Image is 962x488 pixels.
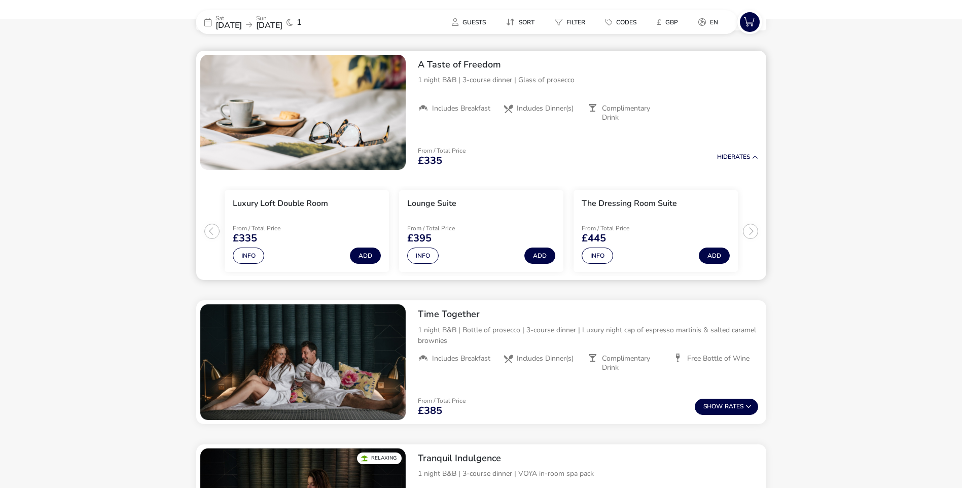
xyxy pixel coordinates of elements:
span: £445 [582,233,606,243]
button: £GBP [649,15,686,29]
button: Add [699,248,730,264]
span: Show [703,403,725,410]
button: en [690,15,726,29]
span: £395 [407,233,432,243]
span: Filter [566,18,585,26]
span: Includes Breakfast [432,104,490,113]
span: £385 [418,406,442,416]
div: A Taste of Freedom1 night B&B | 3-course dinner | Glass of proseccoIncludes BreakfastIncludes Din... [410,51,766,131]
p: Sat [216,15,242,21]
p: 1 night B&B | 3-course dinner | Glass of prosecco [418,75,758,85]
span: Includes Breakfast [432,354,490,363]
naf-pibe-menu-bar-item: Filter [547,15,597,29]
span: Hide [717,153,731,161]
h2: Tranquil Indulgence [418,452,758,464]
span: £335 [233,233,257,243]
h2: A Taste of Freedom [418,59,758,71]
button: HideRates [717,154,758,160]
naf-pibe-menu-bar-item: Guests [444,15,498,29]
p: From / Total Price [418,148,466,154]
swiper-slide: 1 / 1 [200,55,406,170]
naf-pibe-menu-bar-item: £GBP [649,15,690,29]
span: £335 [418,156,442,166]
h3: Luxury Loft Double Room [233,198,328,209]
button: Add [524,248,555,264]
h3: The Dressing Room Suite [582,198,677,209]
button: Info [233,248,264,264]
button: Codes [597,15,645,29]
naf-pibe-menu-bar-item: Sort [498,15,547,29]
h3: Lounge Suite [407,198,456,209]
button: Info [407,248,439,264]
p: Sun [256,15,282,21]
span: 1 [297,18,302,26]
span: GBP [665,18,678,26]
span: Complimentary Drink [602,354,665,372]
naf-pibe-menu-bar-item: en [690,15,730,29]
div: Sat[DATE]Sun[DATE]1 [196,10,348,34]
button: Add [350,248,381,264]
p: From / Total Price [407,225,479,231]
span: en [710,18,718,26]
div: Relaxing [357,452,402,464]
p: From / Total Price [582,225,654,231]
span: Complimentary Drink [602,104,665,122]
button: Guests [444,15,494,29]
p: 1 night B&B | Bottle of prosecco | 3-course dinner | Luxury night cap of espresso martinis & salt... [418,325,758,346]
i: £ [657,17,661,27]
span: Includes Dinner(s) [517,104,574,113]
button: Filter [547,15,593,29]
p: From / Total Price [418,398,466,404]
div: Time Together1 night B&B | Bottle of prosecco | 3-course dinner | Luxury night cap of espresso ma... [410,300,766,380]
span: [DATE] [216,20,242,31]
span: Codes [616,18,636,26]
h2: Time Together [418,308,758,320]
swiper-slide: 1 / 3 [220,186,394,276]
button: Sort [498,15,543,29]
span: [DATE] [256,20,282,31]
swiper-slide: 3 / 3 [568,186,743,276]
naf-pibe-menu-bar-item: Codes [597,15,649,29]
button: Info [582,248,613,264]
span: Guests [462,18,486,26]
button: ShowRates [695,399,758,415]
span: Free Bottle of Wine [687,354,750,363]
p: From / Total Price [233,225,305,231]
p: 1 night B&B | 3-course dinner | VOYA in-room spa pack [418,468,758,479]
swiper-slide: 1 / 1 [200,304,406,420]
span: Includes Dinner(s) [517,354,574,363]
span: Sort [519,18,535,26]
swiper-slide: 2 / 3 [394,186,568,276]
